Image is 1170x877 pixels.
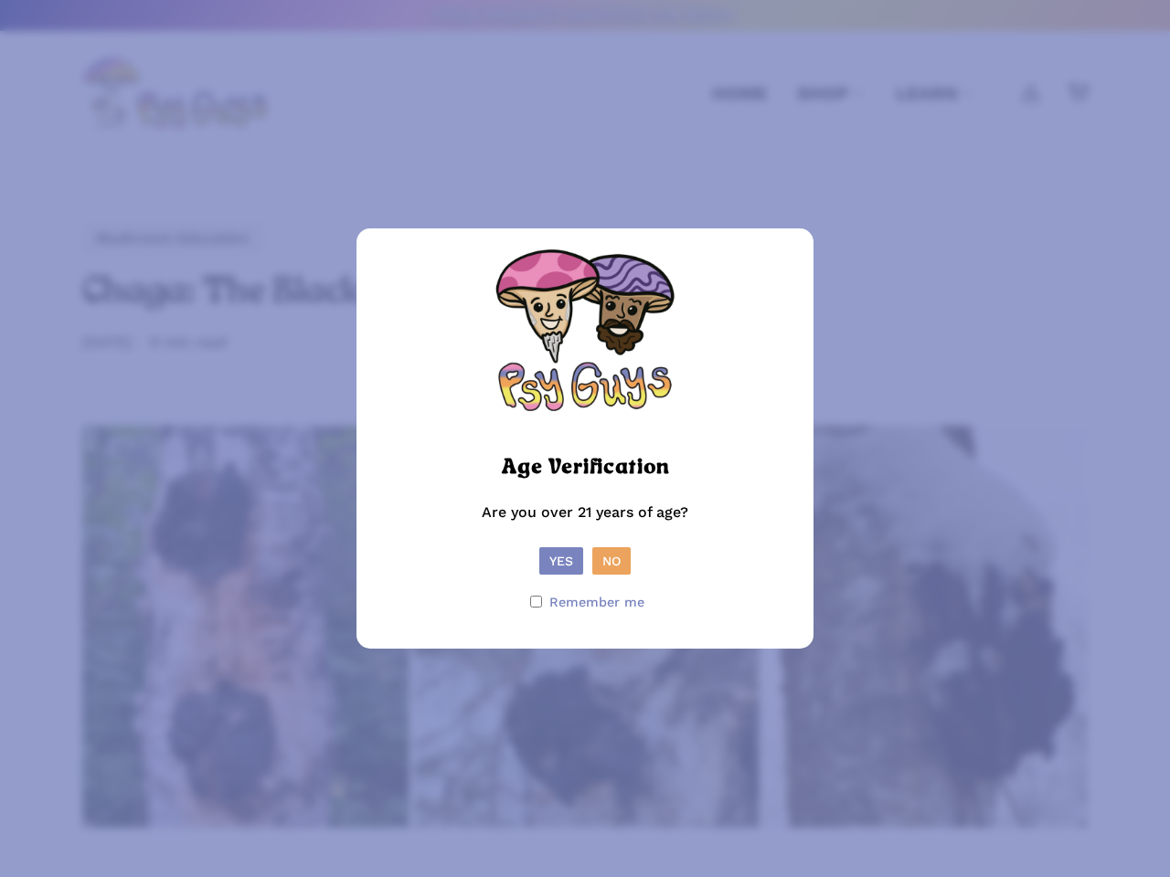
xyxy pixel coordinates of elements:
h2: Age Verification [502,452,669,485]
img: Psy Guys Logo [494,247,676,429]
p: Are you over 21 years of age? [375,500,795,547]
button: Yes [539,547,583,575]
span: Remember me [549,589,644,615]
input: Remember me [530,596,542,608]
button: No [592,547,631,575]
